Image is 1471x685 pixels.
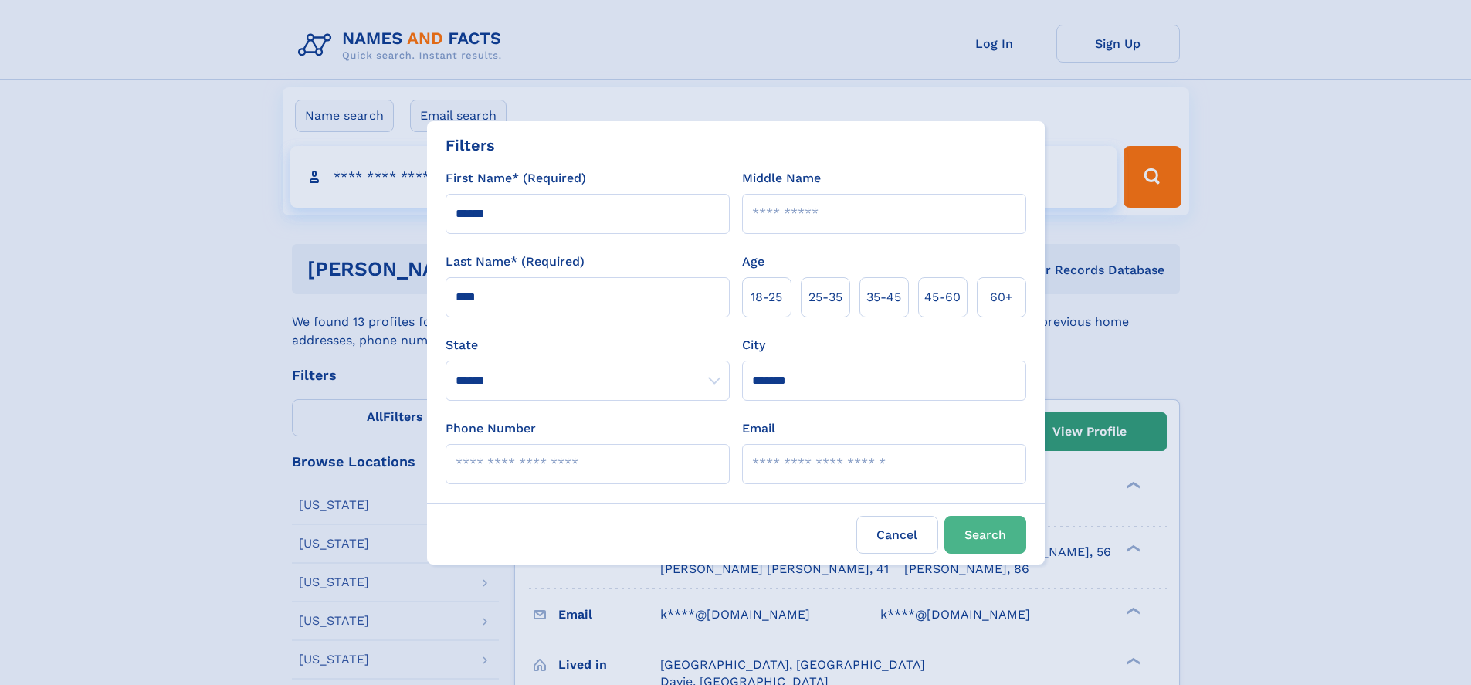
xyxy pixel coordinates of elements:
span: 45‑60 [924,288,961,307]
span: 60+ [990,288,1013,307]
span: 18‑25 [751,288,782,307]
span: 25‑35 [808,288,842,307]
label: First Name* (Required) [446,169,586,188]
div: Filters [446,134,495,157]
button: Search [944,516,1026,554]
label: City [742,336,765,354]
label: Middle Name [742,169,821,188]
label: Cancel [856,516,938,554]
label: State [446,336,730,354]
label: Email [742,419,775,438]
label: Last Name* (Required) [446,253,585,271]
label: Phone Number [446,419,536,438]
label: Age [742,253,764,271]
span: 35‑45 [866,288,901,307]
